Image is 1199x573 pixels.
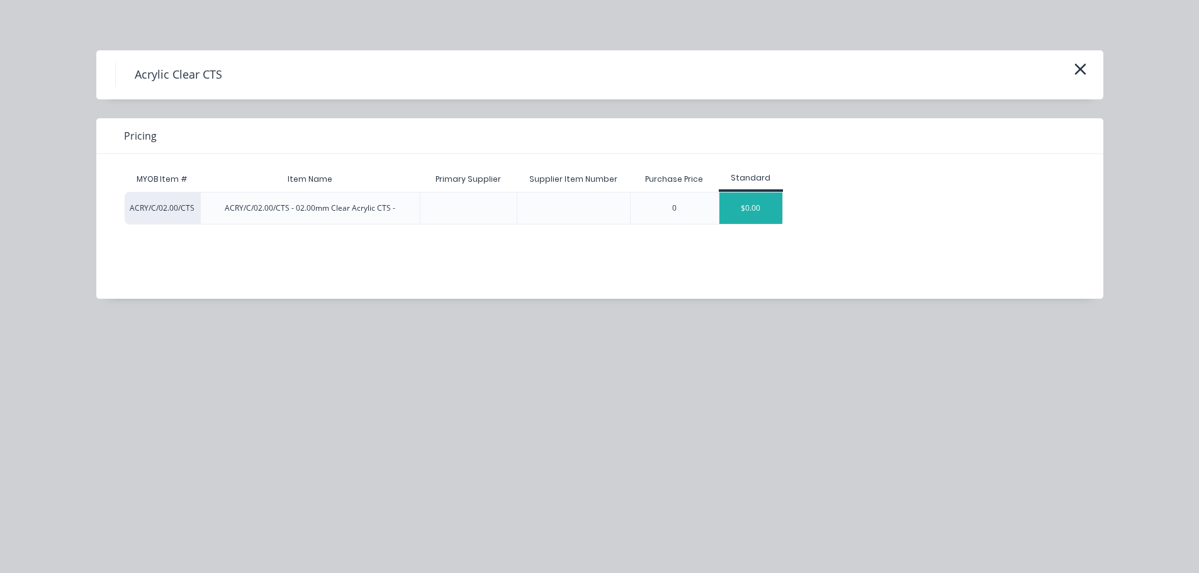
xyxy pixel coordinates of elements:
div: MYOB Item # [125,167,200,192]
div: Standard [719,172,783,184]
div: Supplier Item Number [519,164,628,195]
div: ACRY/C/02.00/CTS [125,192,200,225]
div: Purchase Price [635,164,713,195]
div: 0 [672,203,677,214]
div: ACRY/C/02.00/CTS - 02.00mm Clear Acrylic CTS - [225,203,395,214]
h4: Acrylic Clear CTS [115,63,241,87]
div: Item Name [278,164,342,195]
span: Pricing [124,128,157,143]
div: $0.00 [719,192,782,224]
div: Primary Supplier [425,164,511,195]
